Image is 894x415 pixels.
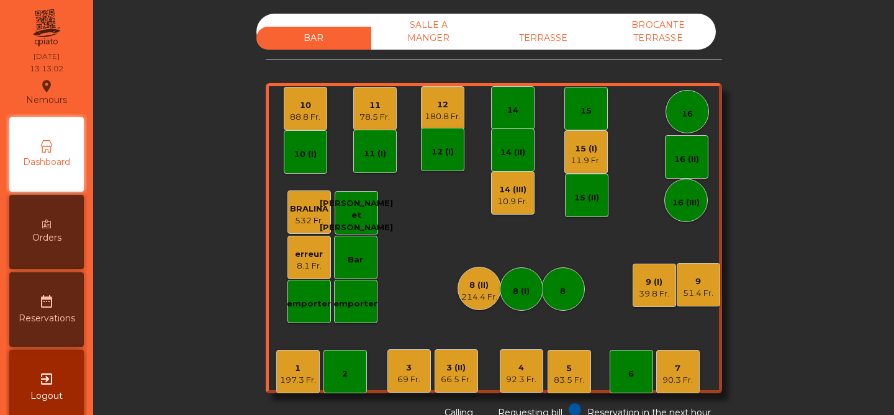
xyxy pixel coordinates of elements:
div: 16 (II) [674,153,699,166]
div: BAR [256,27,371,50]
div: 12 [425,99,461,111]
div: 3 [397,362,420,374]
div: 214.4 Fr. [461,291,497,303]
div: 13:13:02 [30,63,63,74]
span: Reservations [19,312,75,325]
span: Orders [32,231,61,244]
div: 88.8 Fr. [290,111,320,123]
div: 8 [560,285,566,298]
div: 7 [662,362,693,375]
div: 10.9 Fr. [497,195,528,208]
div: erreur [295,248,323,261]
div: 2 [342,368,348,380]
div: 8.1 Fr. [295,260,323,272]
div: SALLE A MANGER [371,14,486,50]
div: emporter [287,298,331,310]
div: 83.5 Fr. [554,374,584,386]
div: BROCANTE TERRASSE [601,14,716,50]
div: Nemours [26,77,67,108]
div: 16 (III) [672,197,700,209]
div: 39.8 Fr. [639,288,669,300]
div: 12 (I) [431,146,454,158]
div: 6 [628,368,634,380]
i: date_range [39,294,54,309]
div: 8 (I) [513,285,530,298]
i: exit_to_app [39,372,54,386]
div: 197.3 Fr. [280,374,316,386]
div: 10 [290,99,320,112]
div: 69 Fr. [397,373,420,386]
div: 180.8 Fr. [425,110,461,123]
div: 5 [554,362,584,375]
div: 92.3 Fr. [506,373,536,386]
div: [PERSON_NAME] et [PERSON_NAME] [320,197,393,234]
div: 15 [580,105,592,117]
div: 78.5 Fr. [359,111,390,123]
div: 1 [280,362,316,375]
span: Logout [30,390,63,403]
div: 66.5 Fr. [441,373,471,386]
div: 9 [683,275,713,288]
div: 10 (I) [294,148,317,161]
div: 8 (II) [461,279,497,292]
div: 90.3 Fr. [662,374,693,386]
div: 14 [507,104,518,117]
div: 11.9 Fr. [571,154,601,167]
div: 11 (I) [364,148,386,160]
div: 532 Fr. [290,215,328,227]
div: Bar [348,254,363,266]
div: [DATE] [34,51,60,62]
div: emporter [333,298,377,310]
div: 16 [682,108,693,120]
div: 15 (II) [574,192,599,204]
div: 3 (II) [441,362,471,374]
div: 9 (I) [639,276,669,288]
div: 14 (II) [500,146,525,159]
div: 15 (I) [571,143,601,155]
div: 11 [359,99,390,112]
div: 14 (III) [497,184,528,196]
span: Dashboard [23,156,70,169]
div: TERRASSE [486,27,601,50]
div: BRALINA [290,203,328,215]
i: location_on [39,79,54,94]
div: 51.4 Fr. [683,287,713,300]
div: 4 [506,362,536,374]
img: qpiato [31,6,61,50]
